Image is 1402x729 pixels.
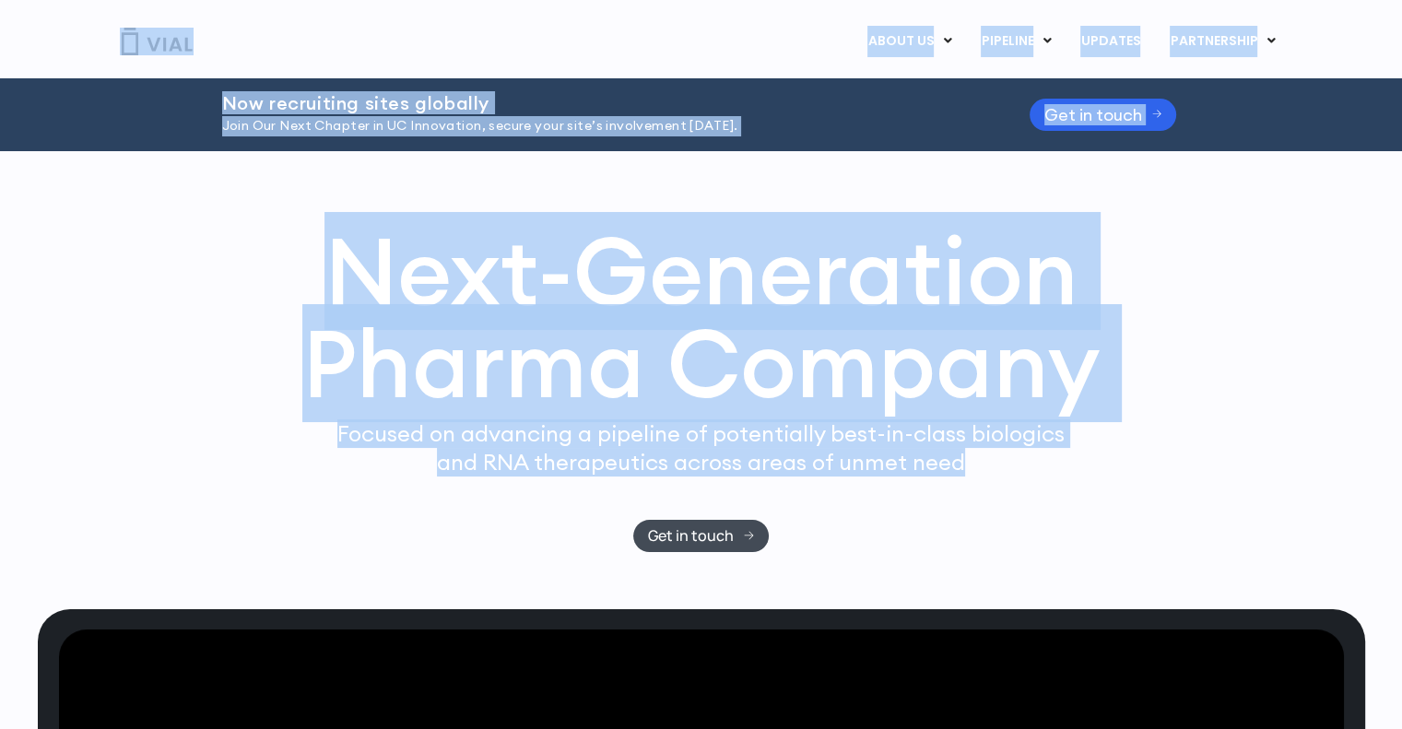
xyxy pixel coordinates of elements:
a: ABOUT USMenu Toggle [853,26,965,57]
p: Join Our Next Chapter in UC Innovation, secure your site’s involvement [DATE]. [222,116,984,136]
p: Focused on advancing a pipeline of potentially best-in-class biologics and RNA therapeutics acros... [330,419,1073,476]
a: Get in touch [633,520,769,552]
h2: Now recruiting sites globally [222,93,984,113]
span: Get in touch [1044,108,1142,122]
h1: Next-Generation Pharma Company [302,225,1101,411]
a: PIPELINEMenu Toggle [966,26,1065,57]
img: Vial Logo [120,28,194,55]
a: PARTNERSHIPMenu Toggle [1155,26,1290,57]
a: Get in touch [1030,99,1177,131]
span: Get in touch [648,529,734,543]
a: UPDATES [1066,26,1154,57]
